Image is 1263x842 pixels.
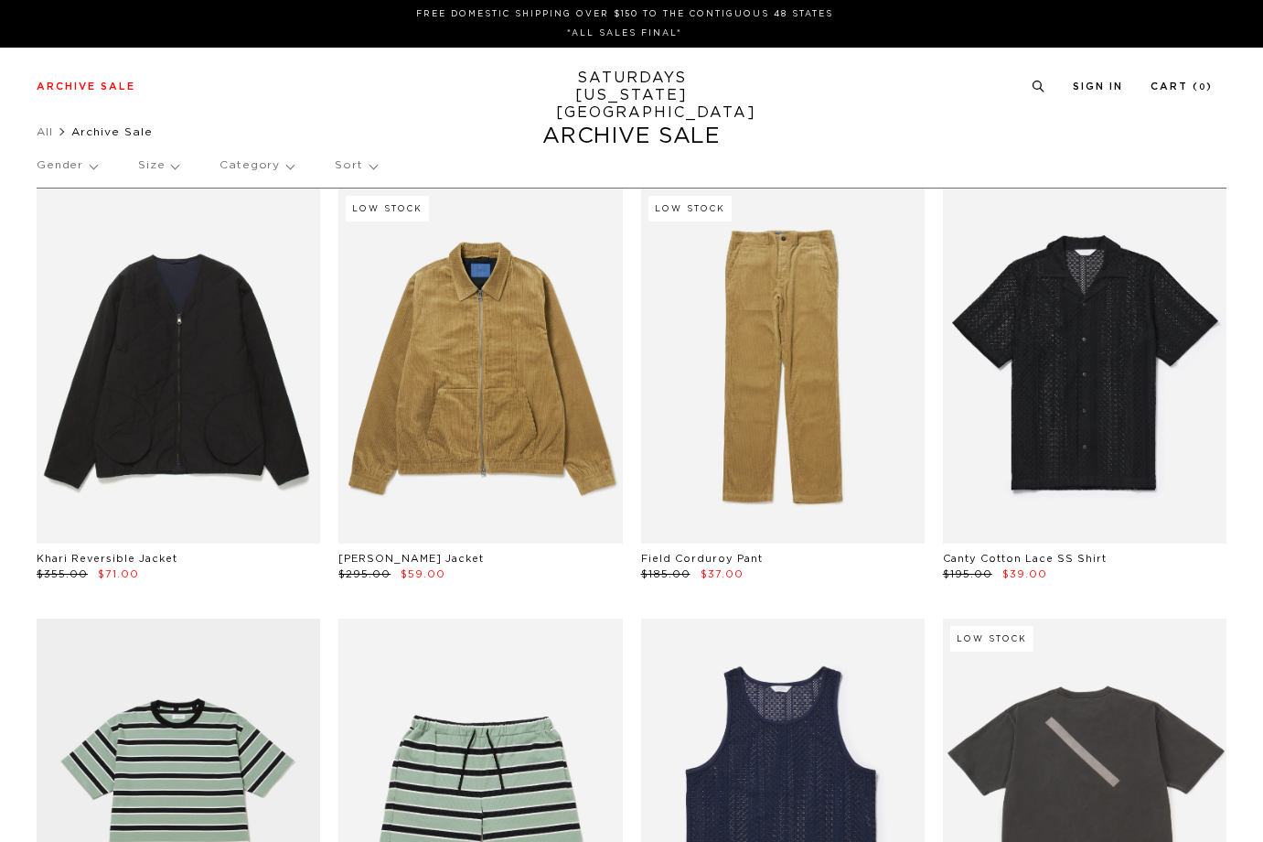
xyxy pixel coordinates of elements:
p: FREE DOMESTIC SHIPPING OVER $150 TO THE CONTIGUOUS 48 STATES [44,7,1205,21]
div: Low Stock [346,196,429,221]
a: [PERSON_NAME] Jacket [338,554,484,564]
span: $37.00 [701,569,744,579]
p: *ALL SALES FINAL* [44,27,1205,40]
a: SATURDAYS[US_STATE][GEOGRAPHIC_DATA] [556,70,707,122]
span: $185.00 [641,569,690,579]
span: $195.00 [943,569,992,579]
p: Size [138,145,178,187]
a: Canty Cotton Lace SS Shirt [943,554,1107,564]
span: $71.00 [98,569,139,579]
span: $295.00 [338,569,391,579]
a: Khari Reversible Jacket [37,554,177,564]
span: $355.00 [37,569,88,579]
a: Archive Sale [37,81,135,92]
p: Category [219,145,294,187]
div: Low Stock [648,196,732,221]
p: Gender [37,145,97,187]
a: Field Corduroy Pant [641,554,763,564]
span: $59.00 [401,569,445,579]
a: Sign In [1073,81,1123,92]
span: $39.00 [1002,569,1047,579]
div: Low Stock [950,626,1033,652]
a: Cart (0) [1151,81,1213,92]
span: Archive Sale [71,126,153,137]
a: All [37,126,53,137]
small: 0 [1199,83,1206,92]
p: Sort [335,145,376,187]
